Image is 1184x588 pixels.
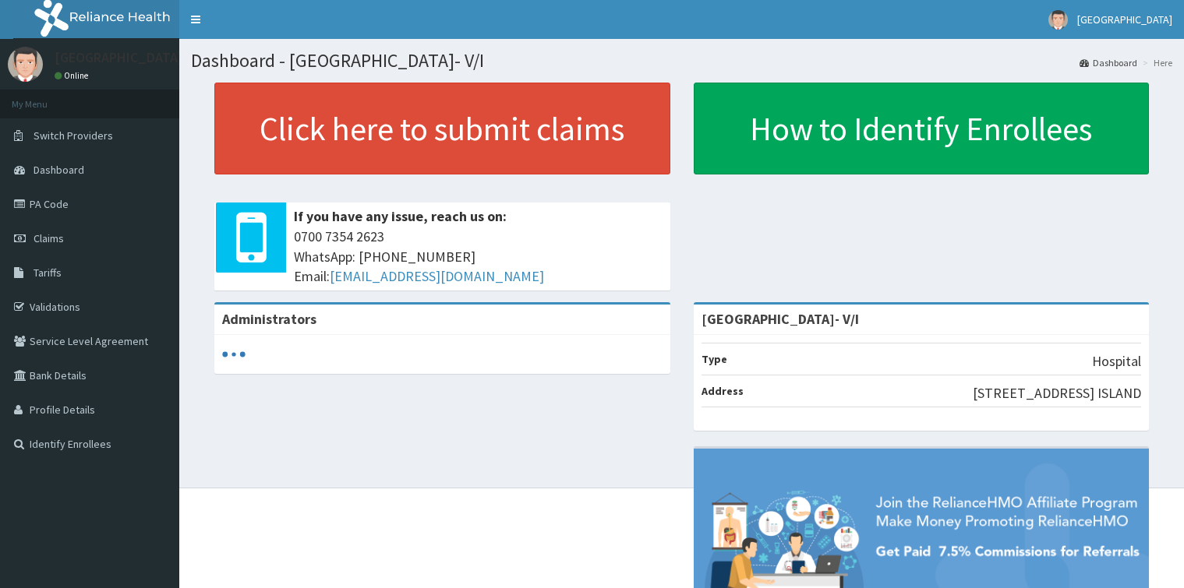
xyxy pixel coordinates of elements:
p: [STREET_ADDRESS] ISLAND [973,383,1141,403]
span: Tariffs [34,266,62,280]
p: [GEOGRAPHIC_DATA] [55,51,183,65]
img: User Image [8,47,43,82]
span: [GEOGRAPHIC_DATA] [1077,12,1172,26]
span: Switch Providers [34,129,113,143]
a: [EMAIL_ADDRESS][DOMAIN_NAME] [330,267,544,285]
strong: [GEOGRAPHIC_DATA]- V/I [702,310,859,328]
b: Type [702,352,727,366]
b: Address [702,384,744,398]
img: User Image [1048,10,1068,30]
b: Administrators [222,310,316,328]
li: Here [1139,56,1172,69]
p: Hospital [1092,351,1141,371]
a: How to Identify Enrollees [694,83,1150,174]
a: Online [55,70,92,81]
h1: Dashboard - [GEOGRAPHIC_DATA]- V/I [191,51,1172,71]
span: Dashboard [34,163,84,177]
a: Click here to submit claims [214,83,670,174]
span: 0700 7354 2623 WhatsApp: [PHONE_NUMBER] Email: [294,227,663,287]
svg: audio-loading [222,343,246,366]
a: Dashboard [1080,56,1137,69]
span: Claims [34,231,64,245]
b: If you have any issue, reach us on: [294,207,507,225]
